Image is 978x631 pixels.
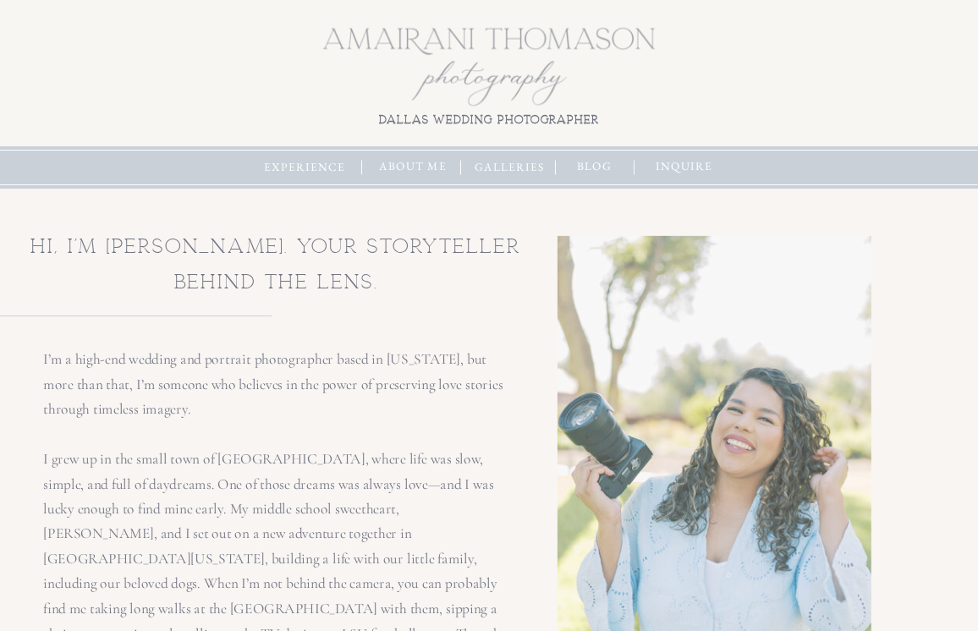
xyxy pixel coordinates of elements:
[373,158,452,176] a: about me
[379,114,599,126] b: dallas wedding photographer
[650,158,719,176] a: inquire
[569,158,620,176] a: blog
[470,159,549,177] a: galleries
[29,229,524,295] h2: Hi, I’m [PERSON_NAME]. your storyteller behind the lens.
[260,159,349,177] a: experience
